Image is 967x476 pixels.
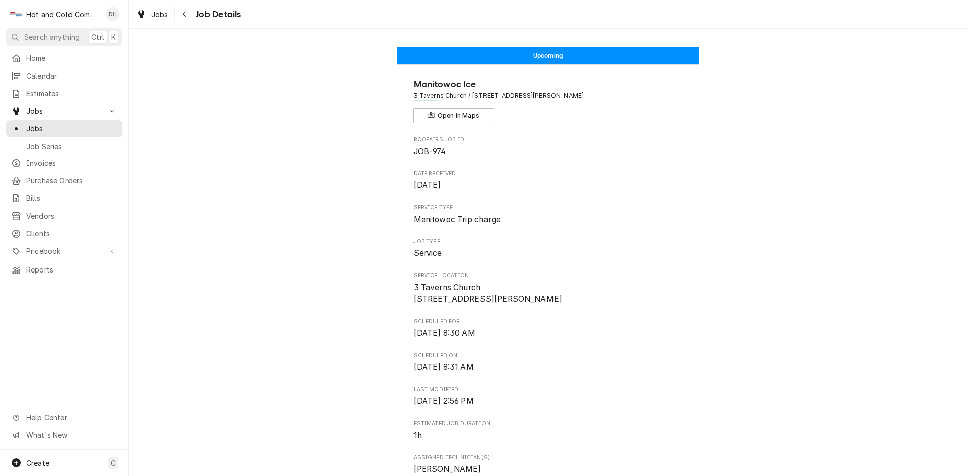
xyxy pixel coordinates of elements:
span: Service Location [413,282,683,305]
span: Estimates [26,88,117,99]
span: Service [413,248,442,258]
span: Manitowoc Trip charge [413,215,501,224]
div: Daryl Harris's Avatar [106,7,120,21]
a: Reports [6,261,122,278]
div: Estimated Job Duration [413,420,683,441]
span: [DATE] 8:30 AM [413,328,475,338]
span: Invoices [26,158,117,168]
span: Scheduled For [413,318,683,326]
span: Bills [26,193,117,203]
a: Clients [6,225,122,242]
span: Roopairs Job ID [413,146,683,158]
a: Job Series [6,138,122,155]
span: Name [413,78,683,91]
div: Last Modified [413,386,683,407]
button: Open in Maps [413,108,494,123]
span: [DATE] 8:31 AM [413,362,474,372]
span: 1h [413,431,422,440]
a: Go to What's New [6,427,122,443]
span: Calendar [26,71,117,81]
span: Service Type [413,214,683,226]
span: 3 Taverns Church [STREET_ADDRESS][PERSON_NAME] [413,283,563,304]
span: Job Series [26,141,117,152]
div: Date Received [413,170,683,191]
span: C [111,458,116,468]
a: Calendar [6,67,122,84]
span: Jobs [26,106,102,116]
button: Search anythingCtrlK [6,28,122,46]
div: Client Information [413,78,683,123]
span: Assigned Technician(s) [413,454,683,462]
div: Hot and Cold Commercial Kitchens, Inc.'s Avatar [9,7,23,21]
a: Bills [6,190,122,207]
span: Clients [26,228,117,239]
span: Help Center [26,412,116,423]
a: Jobs [6,120,122,137]
span: Service Type [413,203,683,212]
span: Purchase Orders [26,175,117,186]
span: Scheduled On [413,352,683,360]
span: [DATE] [413,180,441,190]
span: Scheduled On [413,361,683,373]
span: Create [26,459,49,467]
div: Hot and Cold Commercial Kitchens, Inc. [26,9,100,20]
span: What's New [26,430,116,440]
a: Go to Help Center [6,409,122,426]
span: Jobs [26,123,117,134]
span: Address [413,91,683,100]
span: Ctrl [91,32,104,42]
div: Scheduled For [413,318,683,339]
div: Job Type [413,238,683,259]
span: Roopairs Job ID [413,135,683,144]
span: K [111,32,116,42]
a: Home [6,50,122,66]
span: Vendors [26,211,117,221]
span: Jobs [151,9,168,20]
span: Job Type [413,238,683,246]
a: Go to Pricebook [6,243,122,259]
span: Job Type [413,247,683,259]
div: Status [397,47,699,64]
div: Service Type [413,203,683,225]
span: [DATE] 2:56 PM [413,396,474,406]
a: Purchase Orders [6,172,122,189]
div: Service Location [413,271,683,305]
div: Roopairs Job ID [413,135,683,157]
span: Last Modified [413,395,683,407]
span: Home [26,53,117,63]
div: H [9,7,23,21]
span: Scheduled For [413,327,683,339]
span: Upcoming [533,52,563,59]
span: Service Location [413,271,683,280]
span: Date Received [413,170,683,178]
span: JOB-974 [413,147,446,156]
a: Estimates [6,85,122,102]
span: Job Details [193,8,241,21]
button: Navigate back [177,6,193,22]
span: Reports [26,264,117,275]
span: Date Received [413,179,683,191]
span: Last Modified [413,386,683,394]
a: Invoices [6,155,122,171]
span: Estimated Job Duration [413,420,683,428]
span: Search anything [24,32,80,42]
a: Jobs [132,6,172,23]
span: Estimated Job Duration [413,430,683,442]
div: Scheduled On [413,352,683,373]
span: [PERSON_NAME] [413,464,481,474]
div: DH [106,7,120,21]
a: Vendors [6,208,122,224]
a: Go to Jobs [6,103,122,119]
span: Pricebook [26,246,102,256]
